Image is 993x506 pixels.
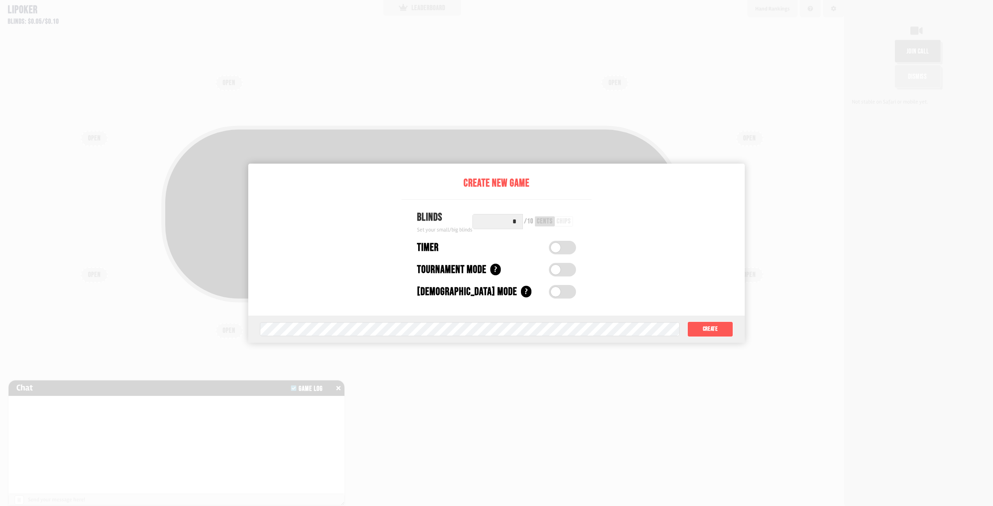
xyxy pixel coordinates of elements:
div: ? [490,264,501,275]
div: Set your small/big blinds [417,226,472,234]
div: Blinds [417,209,472,226]
div: [DEMOGRAPHIC_DATA] Mode [417,284,517,300]
div: ? [521,286,531,297]
div: Timer [417,240,439,256]
button: Create [687,321,733,337]
div: Tournament Mode [417,262,486,278]
div: Create New Game [401,175,592,192]
div: chips [557,218,571,225]
div: cents [537,218,553,225]
div: / 10 [524,218,533,225]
